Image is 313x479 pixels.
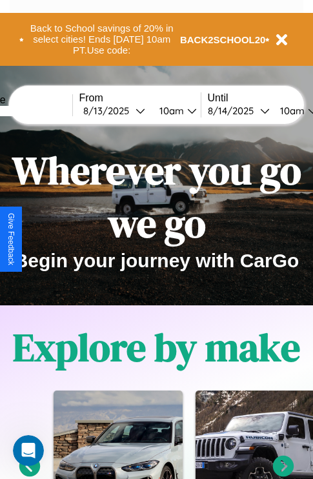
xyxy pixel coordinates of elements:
[6,213,15,265] div: Give Feedback
[13,435,44,466] iframe: Intercom live chat
[79,92,201,104] label: From
[149,104,201,117] button: 10am
[13,321,300,374] h1: Explore by make
[180,34,266,45] b: BACK2SCHOOL20
[153,105,187,117] div: 10am
[274,105,308,117] div: 10am
[83,105,136,117] div: 8 / 13 / 2025
[79,104,149,117] button: 8/13/2025
[24,19,180,59] button: Back to School savings of 20% in select cities! Ends [DATE] 10am PT.Use code:
[208,105,260,117] div: 8 / 14 / 2025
